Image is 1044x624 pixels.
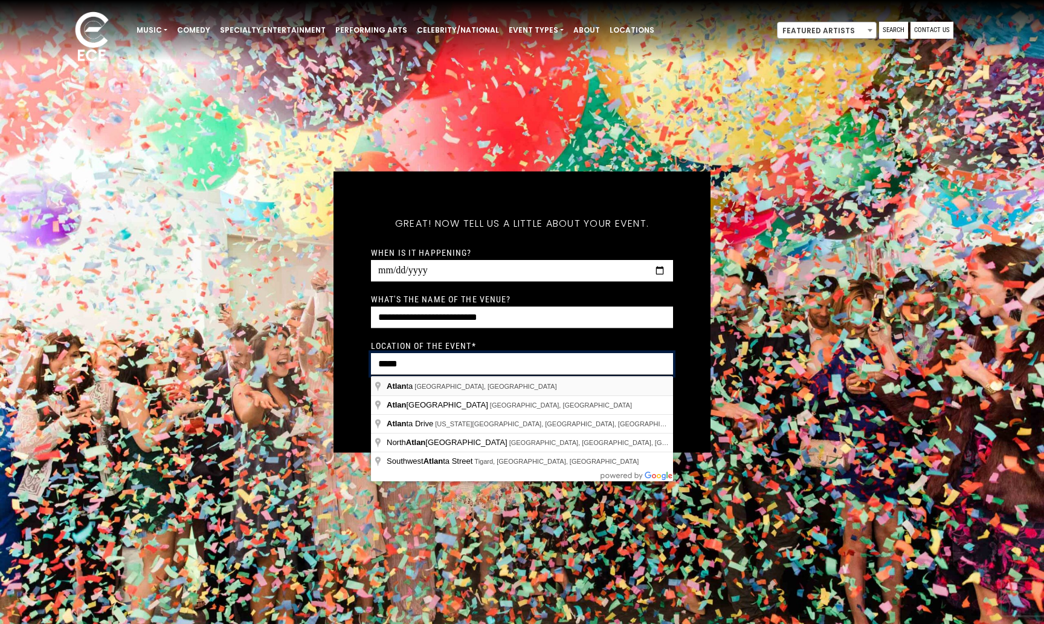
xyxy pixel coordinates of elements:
[424,457,443,466] span: Atlan
[910,22,953,39] a: Contact Us
[387,419,435,428] span: ta Drive
[62,8,122,67] img: ece_new_logo_whitev2-1.png
[132,20,172,41] a: Music
[777,22,877,39] span: Featured Artists
[387,400,407,409] span: Atlan
[474,458,639,465] span: Tigard, [GEOGRAPHIC_DATA], [GEOGRAPHIC_DATA]
[879,22,908,39] a: Search
[490,401,632,409] span: [GEOGRAPHIC_DATA], [GEOGRAPHIC_DATA]
[387,382,407,391] span: Atlan
[435,420,687,427] span: [US_STATE][GEOGRAPHIC_DATA], [GEOGRAPHIC_DATA], [GEOGRAPHIC_DATA]
[371,340,476,351] label: Location of the event
[569,20,605,41] a: About
[371,294,511,305] label: What's the name of the venue?
[778,22,876,39] span: Featured Artists
[412,20,504,41] a: Celebrity/National
[215,20,330,41] a: Specialty Entertainment
[406,438,426,447] span: Atlan
[387,419,407,428] span: Atlan
[605,20,659,41] a: Locations
[504,20,569,41] a: Event Types
[371,202,673,245] h5: Great! Now tell us a little about your event.
[387,400,490,409] span: [GEOGRAPHIC_DATA]
[414,383,556,390] span: [GEOGRAPHIC_DATA], [GEOGRAPHIC_DATA]
[387,457,474,466] span: Southwest ta Street
[387,382,414,391] span: ta
[509,439,724,446] span: [GEOGRAPHIC_DATA], [GEOGRAPHIC_DATA], [GEOGRAPHIC_DATA]
[330,20,412,41] a: Performing Arts
[387,438,509,447] span: North [GEOGRAPHIC_DATA]
[371,247,472,258] label: When is it happening?
[172,20,215,41] a: Comedy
